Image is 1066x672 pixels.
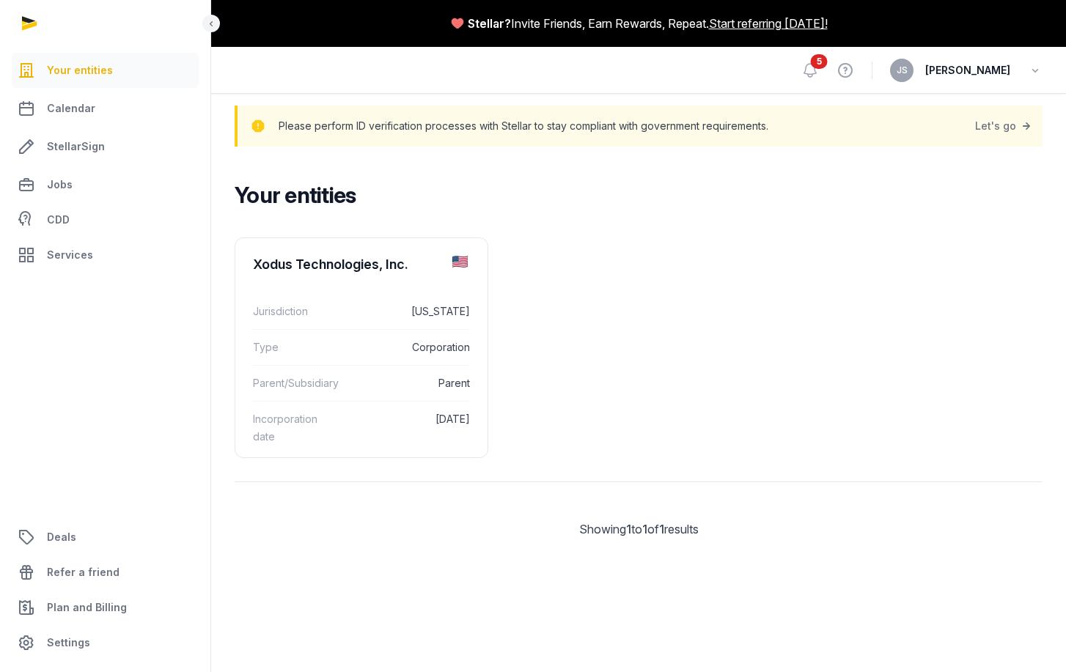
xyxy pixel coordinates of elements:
dt: Type [253,339,335,356]
span: Services [47,246,93,264]
a: CDD [12,205,199,235]
span: [PERSON_NAME] [925,62,1010,79]
img: us.png [452,256,468,267]
a: Your entities [12,53,199,88]
span: Jobs [47,176,73,193]
a: Refer a friend [12,555,199,590]
a: Deals [12,520,199,555]
span: Calendar [47,100,95,117]
span: Stellar? [468,15,511,32]
div: Xodus Technologies, Inc. [253,256,408,273]
span: CDD [47,211,70,229]
dd: [US_STATE] [347,303,470,320]
span: 1 [642,522,647,536]
span: 1 [626,522,631,536]
span: Deals [47,528,76,546]
dt: Parent/Subsidiary [253,374,339,392]
a: Jobs [12,167,199,202]
a: Start referring [DATE]! [709,15,828,32]
p: Please perform ID verification processes with Stellar to stay compliant with government requireme... [279,116,768,136]
a: Settings [12,625,199,660]
dt: Jurisdiction [253,303,335,320]
button: JS [890,59,914,82]
span: StellarSign [47,138,105,155]
div: Showing to of results [235,520,1043,538]
a: Services [12,237,199,273]
span: 1 [659,522,664,536]
dd: [DATE] [347,410,470,446]
dd: Corporation [347,339,470,356]
a: Xodus Technologies, Inc.Jurisdiction[US_STATE]TypeCorporationParent/SubsidiaryParentIncorporation... [235,238,488,466]
span: Settings [47,634,90,651]
a: Calendar [12,91,199,126]
span: Your entities [47,62,113,79]
dt: Incorporation date [253,410,335,446]
span: Refer a friend [47,564,120,581]
dd: Parent [350,374,470,392]
a: Let's go [975,116,1034,136]
h2: Your entities [235,182,1031,208]
span: 5 [811,54,828,69]
a: StellarSign [12,129,199,164]
span: Plan and Billing [47,599,127,616]
span: JS [897,66,908,75]
a: Plan and Billing [12,590,199,625]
